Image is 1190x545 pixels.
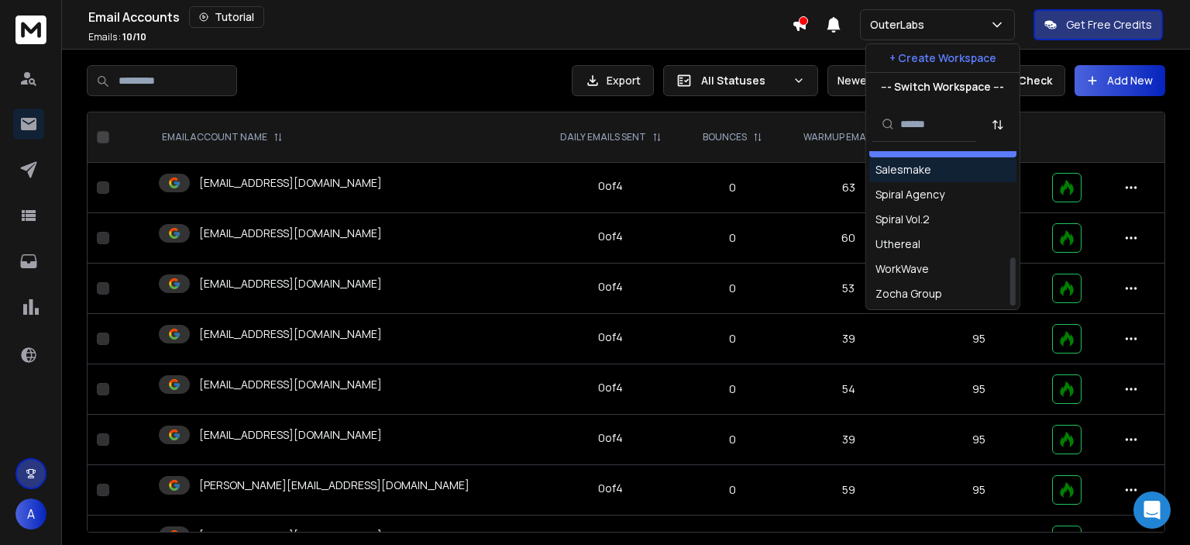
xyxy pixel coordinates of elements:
p: [EMAIL_ADDRESS][DOMAIN_NAME] [199,528,382,543]
td: 54 [782,364,915,415]
p: [EMAIL_ADDRESS][DOMAIN_NAME] [199,175,382,191]
div: Zocha Group [875,286,942,302]
button: Get Free Credits [1034,9,1163,40]
p: Get Free Credits [1066,17,1152,33]
td: 95 [915,364,1042,415]
div: Open Intercom Messenger [1133,492,1171,529]
div: 0 of 4 [598,329,623,345]
div: Uthereal [875,236,920,252]
button: Add New [1075,65,1165,96]
td: 59 [782,465,915,516]
button: A [15,498,46,529]
td: 95 [915,314,1042,364]
div: Salesmake [875,162,931,178]
div: 0 of 4 [598,229,623,244]
p: [EMAIL_ADDRESS][DOMAIN_NAME] [199,226,382,241]
button: + Create Workspace [866,44,1020,72]
td: 39 [782,314,915,364]
div: 0 of 4 [598,481,623,496]
p: 0 [693,281,772,296]
p: 0 [693,381,772,397]
p: All Statuses [701,73,786,88]
td: 95 [915,415,1042,465]
p: WARMUP EMAILS [803,131,879,143]
div: 0 of 4 [598,178,623,194]
p: [EMAIL_ADDRESS][DOMAIN_NAME] [199,427,382,443]
p: --- Switch Workspace --- [881,79,1004,95]
button: Tutorial [189,6,264,28]
div: Spiral Agency [875,187,944,202]
div: EMAIL ACCOUNT NAME [162,131,283,143]
span: 10 / 10 [122,30,146,43]
td: 53 [782,264,915,314]
p: BOUNCES [703,131,747,143]
p: 0 [693,432,772,447]
button: Newest [827,65,928,96]
p: 0 [693,482,772,498]
div: 0 of 4 [598,279,623,295]
div: Spiral Vol.2 [875,212,930,227]
td: 95 [915,465,1042,516]
p: OuterLabs [870,17,930,33]
div: 0 of 4 [598,380,623,395]
div: WorkWave [875,261,929,277]
div: Email Accounts [88,6,792,28]
p: [EMAIL_ADDRESS][DOMAIN_NAME] [199,326,382,342]
button: Export [572,65,654,96]
p: [EMAIL_ADDRESS][DOMAIN_NAME] [199,276,382,291]
td: 39 [782,415,915,465]
p: Emails : [88,31,146,43]
p: [EMAIL_ADDRESS][DOMAIN_NAME] [199,377,382,392]
p: DAILY EMAILS SENT [560,131,646,143]
td: 63 [782,163,915,213]
p: 0 [693,331,772,347]
button: Sort by Sort A-Z [982,109,1013,140]
td: 60 [782,213,915,264]
p: 0 [693,230,772,246]
div: 0 of 4 [598,430,623,446]
p: 0 [693,180,772,195]
p: + Create Workspace [889,50,996,66]
p: [PERSON_NAME][EMAIL_ADDRESS][DOMAIN_NAME] [199,478,469,493]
